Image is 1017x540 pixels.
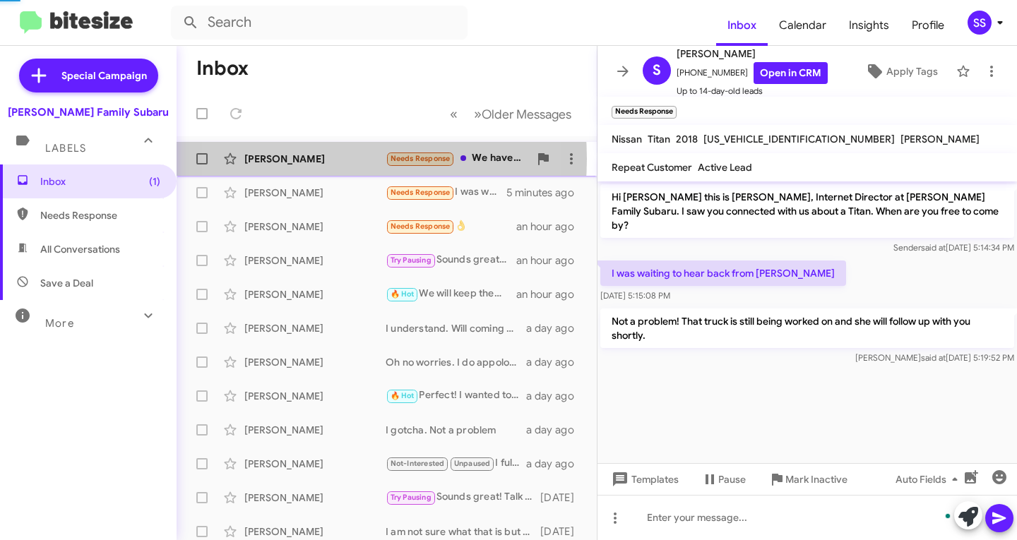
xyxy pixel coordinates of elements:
div: an hour ago [516,220,585,234]
span: Needs Response [391,222,451,231]
button: SS [956,11,1001,35]
span: (1) [149,174,160,188]
nav: Page navigation example [442,100,580,128]
a: Open in CRM [754,62,828,84]
div: [PERSON_NAME] [244,152,386,166]
p: Hi [PERSON_NAME] this is [PERSON_NAME], Internet Director at [PERSON_NAME] Family Subaru. I saw y... [600,184,1014,238]
span: [PERSON_NAME] [900,133,980,145]
a: Insights [838,5,900,46]
span: 🔥 Hot [391,391,415,400]
span: S [653,59,661,82]
div: Oh no worries. I do appologize. For sure! Let me see what we have! [386,355,526,369]
span: » [474,105,482,123]
a: Inbox [716,5,768,46]
div: [PERSON_NAME] [244,186,386,200]
div: a day ago [526,355,585,369]
span: Templates [609,467,679,492]
div: I understand. Will coming back this week? [386,321,526,335]
span: Needs Response [40,208,160,222]
div: [PERSON_NAME] [244,457,386,471]
div: [PERSON_NAME] [244,389,386,403]
p: Not a problem! That truck is still being worked on and she will follow up with you shortly. [600,308,1014,348]
div: I gotcha. Not a problem [386,423,526,437]
span: Inbox [40,174,160,188]
div: a day ago [526,423,585,437]
span: Save a Deal [40,276,93,290]
span: Labels [45,142,86,155]
span: [PERSON_NAME] [DATE] 5:19:52 PM [855,352,1014,363]
span: Mark Inactive [785,467,847,492]
span: Nissan [612,133,642,145]
span: Try Pausing [391,493,432,502]
div: [PERSON_NAME] [244,287,386,301]
span: Try Pausing [391,256,432,265]
div: 👌 [386,218,516,234]
div: 5 minutes ago [506,186,585,200]
span: [US_VEHICLE_IDENTIFICATION_NUMBER] [703,133,895,145]
div: We will keep them in our prayers! [386,286,516,302]
span: Titan [648,133,670,145]
div: SS [968,11,992,35]
button: Mark Inactive [757,467,859,492]
span: Sender [DATE] 5:14:34 PM [893,242,1014,253]
div: [PERSON_NAME] [244,220,386,234]
div: I fully understand. I hope you feel better! [386,455,526,472]
div: Sounds great! See you then! [386,252,516,268]
span: [PHONE_NUMBER] [677,62,828,84]
div: [PERSON_NAME] [244,253,386,268]
div: [PERSON_NAME] [244,491,386,505]
span: « [450,105,458,123]
button: Templates [597,467,690,492]
div: I was waiting to hear back from [PERSON_NAME] [386,184,506,200]
button: Next [465,100,580,128]
span: [PERSON_NAME] [677,45,828,62]
div: an hour ago [516,253,585,268]
span: said at [921,352,946,363]
span: [DATE] 5:15:08 PM [600,290,670,301]
div: [PERSON_NAME] Family Subaru [8,105,169,119]
div: I am not sure what that is but we would love to asssit you! [386,524,540,539]
div: We have spoken to [PERSON_NAME] who sold us our Subaru. We will get with her when the timing is g... [386,150,529,167]
div: Sounds great! Talk to you then! [386,489,540,505]
div: a day ago [526,389,585,403]
span: Needs Response [391,154,451,163]
div: To enrich screen reader interactions, please activate Accessibility in Grammarly extension settings [597,495,1017,540]
div: [PERSON_NAME] [244,321,386,335]
span: Up to 14-day-old leads [677,84,828,98]
a: Profile [900,5,956,46]
div: an hour ago [516,287,585,301]
span: Not-Interested [391,459,445,468]
span: Unpaused [454,459,491,468]
a: Calendar [768,5,838,46]
small: Needs Response [612,106,677,119]
span: said at [921,242,946,253]
button: Previous [441,100,466,128]
div: a day ago [526,321,585,335]
span: Pause [718,467,746,492]
p: I was waiting to hear back from [PERSON_NAME] [600,260,846,286]
div: [DATE] [540,524,585,539]
input: Search [171,6,468,40]
div: [PERSON_NAME] [244,524,386,539]
button: Auto Fields [884,467,975,492]
span: Active Lead [698,161,752,174]
span: Repeat Customer [612,161,692,174]
button: Apply Tags [852,59,949,84]
button: Pause [690,467,757,492]
span: 2018 [676,133,698,145]
span: Auto Fields [896,467,963,492]
span: All Conversations [40,242,120,256]
a: Special Campaign [19,59,158,92]
span: Apply Tags [886,59,938,84]
div: a day ago [526,457,585,471]
span: Special Campaign [61,68,147,83]
span: Older Messages [482,107,571,122]
span: Needs Response [391,188,451,197]
span: More [45,317,74,330]
div: [PERSON_NAME] [244,423,386,437]
h1: Inbox [196,57,249,80]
